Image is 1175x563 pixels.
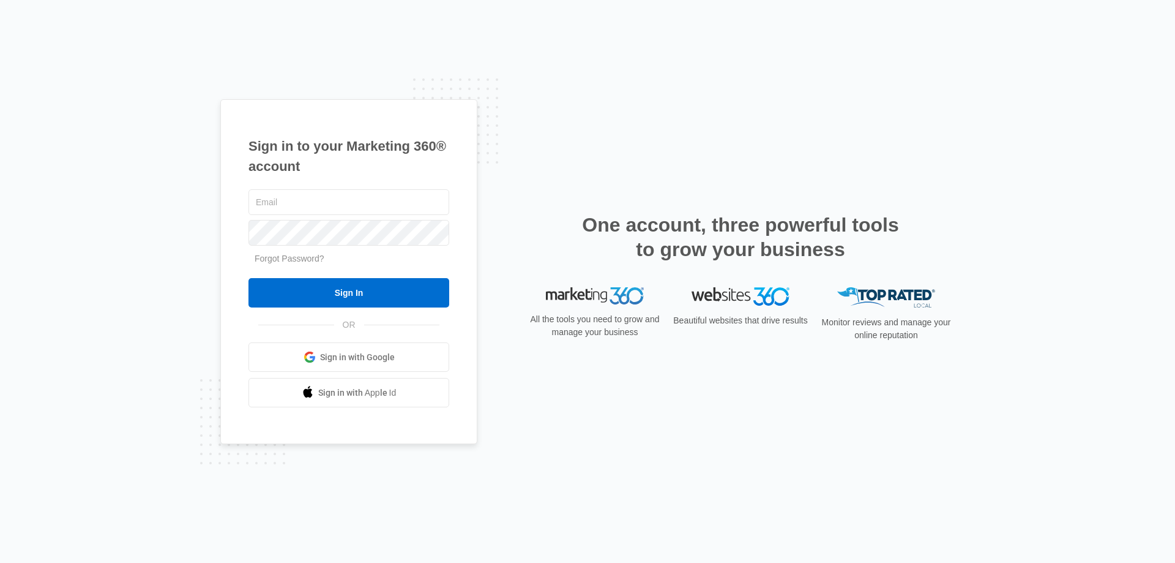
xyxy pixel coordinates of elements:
[248,189,449,215] input: Email
[318,387,397,399] span: Sign in with Apple Id
[818,316,955,342] p: Monitor reviews and manage your online reputation
[692,287,789,305] img: Websites 360
[320,351,395,364] span: Sign in with Google
[672,314,809,327] p: Beautiful websites that drive results
[255,254,324,263] a: Forgot Password?
[248,342,449,372] a: Sign in with Google
[546,287,644,304] img: Marketing 360
[334,319,364,331] span: OR
[578,213,903,262] h2: One account, three powerful tools to grow your business
[248,378,449,407] a: Sign in with Apple Id
[526,313,663,339] p: All the tools you need to grow and manage your business
[248,136,449,176] h1: Sign in to your Marketing 360® account
[837,287,935,308] img: Top Rated Local
[248,278,449,308] input: Sign In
